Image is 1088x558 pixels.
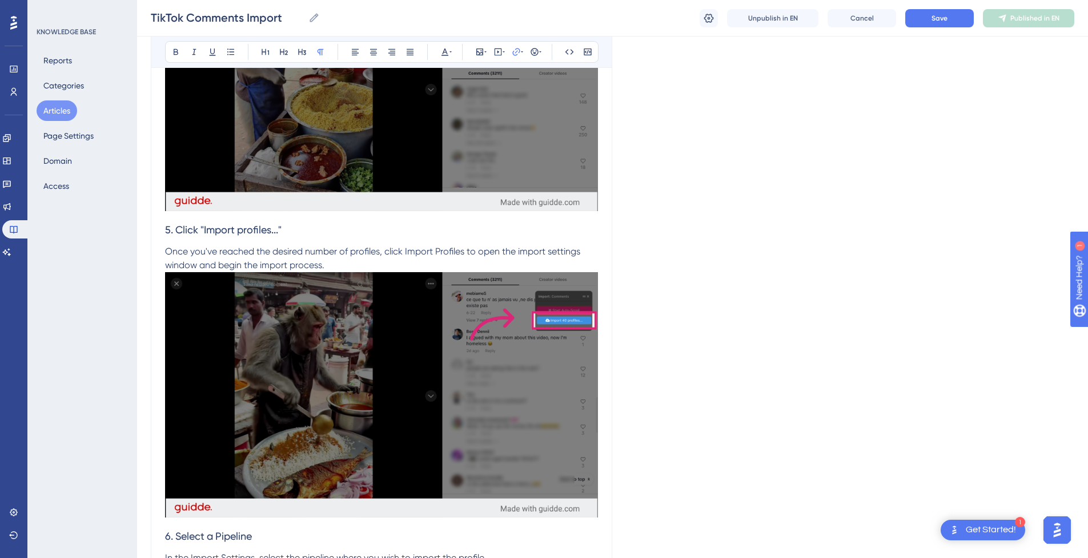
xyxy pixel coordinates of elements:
button: Save [905,9,974,27]
button: Published in EN [983,9,1074,27]
img: launcher-image-alternative-text [948,523,961,537]
div: Get Started! [966,524,1016,536]
span: Unpublish in EN [748,14,798,23]
span: 6. Select a Pipeline [165,530,252,542]
div: Open Get Started! checklist, remaining modules: 1 [941,520,1025,540]
span: Save [932,14,948,23]
button: Categories [37,75,91,96]
span: 5. Click "Import profiles..." [165,224,282,236]
button: Reports [37,50,79,71]
span: Cancel [850,14,874,23]
button: Unpublish in EN [727,9,818,27]
div: KNOWLEDGE BASE [37,27,96,37]
span: Need Help? [27,3,71,17]
span: Published in EN [1010,14,1059,23]
span: Once you've reached the desired number of profiles, click Import Profiles to open the import sett... [165,246,583,270]
input: Article Name [151,10,304,26]
button: Articles [37,100,77,121]
button: Access [37,176,76,196]
button: Cancel [828,9,896,27]
iframe: UserGuiding AI Assistant Launcher [1040,513,1074,547]
button: Domain [37,151,79,171]
div: 1 [79,6,83,15]
div: 1 [1015,517,1025,527]
button: Page Settings [37,126,101,146]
